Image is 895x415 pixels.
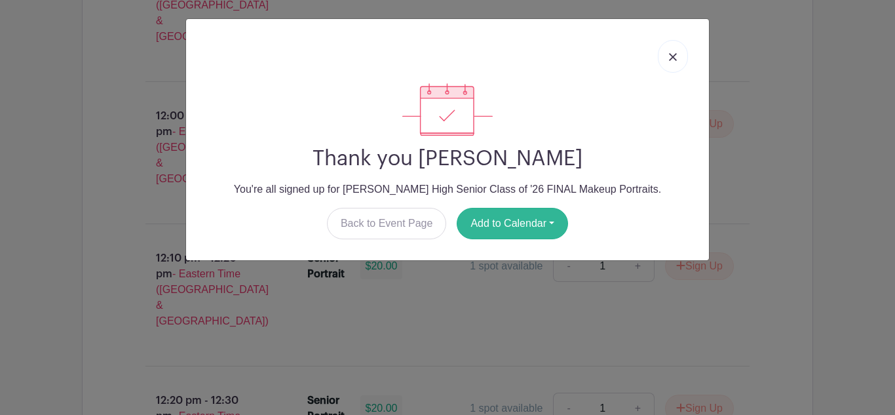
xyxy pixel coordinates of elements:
a: Back to Event Page [327,208,447,239]
p: You're all signed up for [PERSON_NAME] High Senior Class of '26 FINAL Makeup Portraits. [197,182,698,197]
button: Add to Calendar [457,208,568,239]
img: signup_complete-c468d5dda3e2740ee63a24cb0ba0d3ce5d8a4ecd24259e683200fb1569d990c8.svg [402,83,493,136]
h2: Thank you [PERSON_NAME] [197,146,698,171]
img: close_button-5f87c8562297e5c2d7936805f587ecaba9071eb48480494691a3f1689db116b3.svg [669,53,677,61]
